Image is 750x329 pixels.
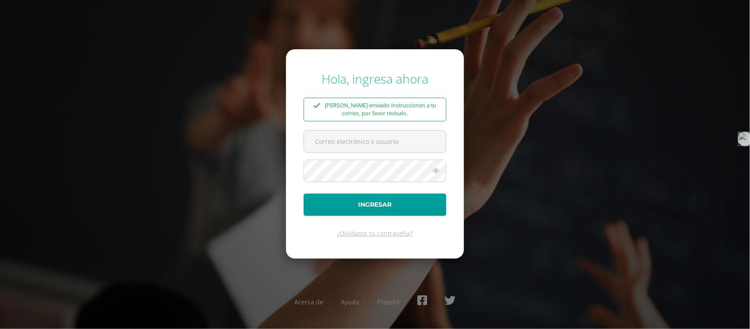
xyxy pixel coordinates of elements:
input: Correo electrónico o usuario [304,131,446,152]
a: Presskit [377,298,400,306]
button: Ingresar [304,194,446,216]
a: ¿Olvidaste tu contraseña? [337,229,413,238]
div: [PERSON_NAME] enviado instrucciones a tu correo, por favor revísalo. [304,98,446,121]
a: Ayuda [341,298,359,306]
a: Acerca de [294,298,323,306]
div: Hola, ingresa ahora [304,70,446,87]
